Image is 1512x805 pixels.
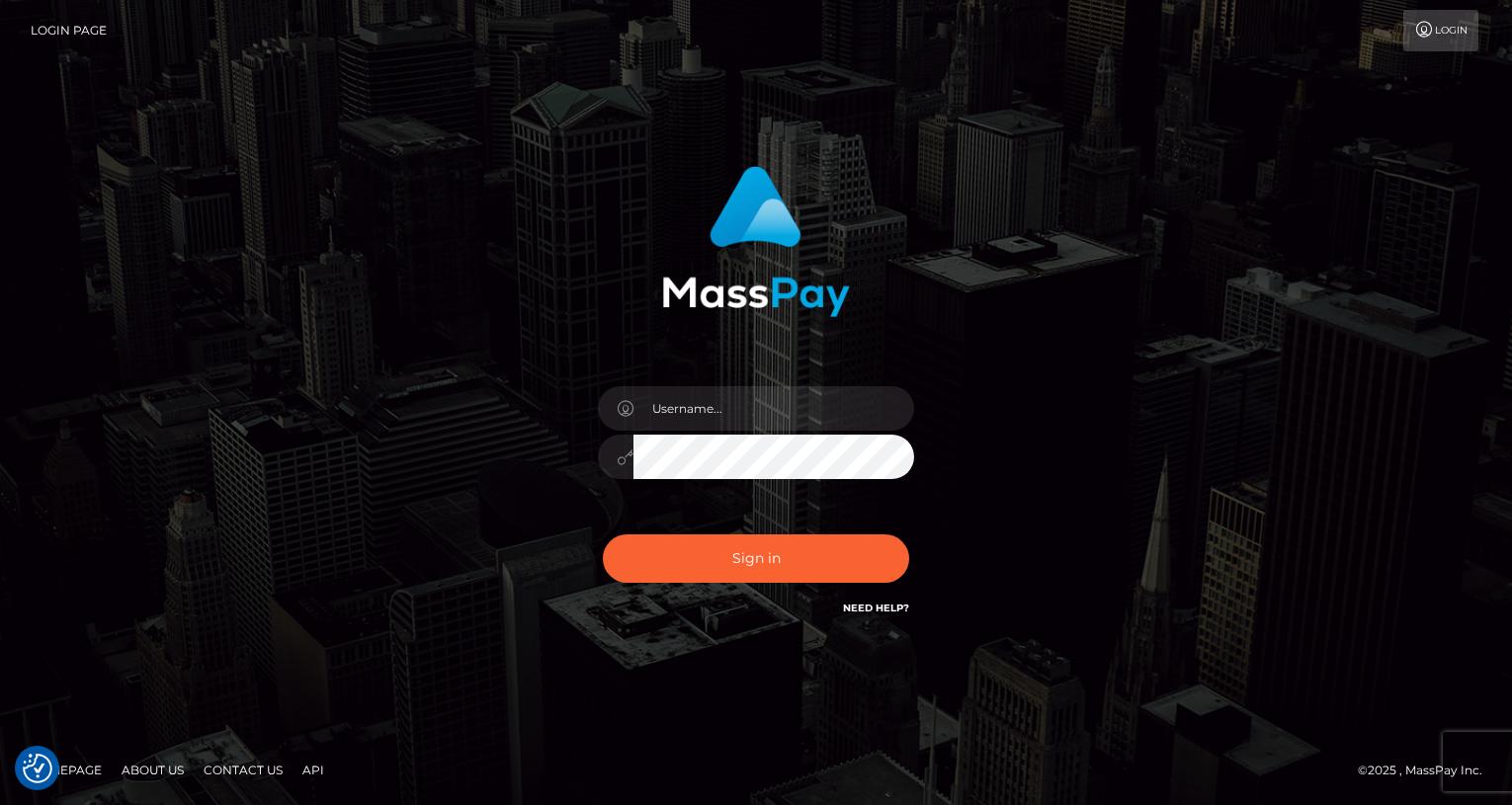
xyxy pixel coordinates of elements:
button: Sign in [603,534,909,583]
button: Consent Preferences [23,754,52,783]
div: © 2025 , MassPay Inc. [1358,760,1497,781]
a: API [294,755,332,785]
a: Login Page [31,10,107,51]
input: Username... [633,386,914,431]
a: Login [1403,10,1478,51]
img: Revisit consent button [23,754,52,783]
a: Contact Us [196,755,291,785]
a: Need Help? [843,602,909,614]
img: MassPay Login [662,166,850,317]
a: Homepage [22,755,110,785]
a: About Us [114,755,192,785]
